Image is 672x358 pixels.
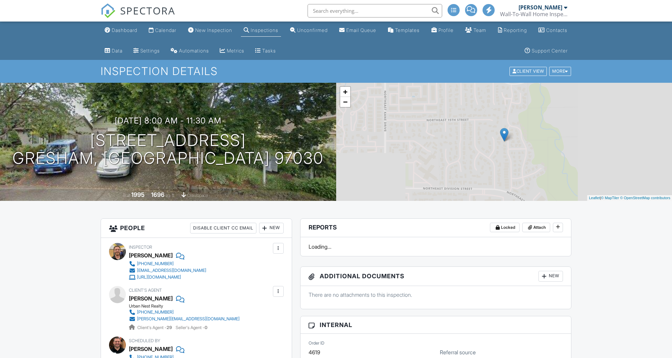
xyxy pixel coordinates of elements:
[129,344,173,354] div: [PERSON_NAME]
[587,195,672,201] div: |
[227,48,244,53] div: Metrics
[176,325,207,330] span: Seller's Agent -
[473,27,486,33] div: Team
[287,24,330,37] a: Unconfirmed
[346,27,376,33] div: Email Queue
[187,193,208,198] span: crawlspace
[205,325,207,330] strong: 0
[300,316,571,334] h3: Internal
[546,27,567,33] div: Contacts
[241,24,281,37] a: Inspections
[462,24,489,37] a: Team
[155,27,176,33] div: Calendar
[167,325,172,330] strong: 29
[337,24,379,37] a: Email Queue
[536,24,570,37] a: Contacts
[300,267,571,286] h3: Additional Documents
[137,316,240,322] div: [PERSON_NAME][EMAIL_ADDRESS][DOMAIN_NAME]
[131,191,145,198] div: 1995
[509,68,549,73] a: Client View
[262,48,276,53] div: Tasks
[504,27,527,33] div: Reporting
[538,271,563,282] div: New
[185,24,235,37] a: New Inspection
[123,193,130,198] span: Built
[308,4,442,17] input: Search everything...
[519,4,562,11] div: [PERSON_NAME]
[190,223,256,234] div: Disable Client CC Email
[137,268,206,273] div: [EMAIL_ADDRESS][DOMAIN_NAME]
[102,45,125,57] a: Data
[101,219,292,238] h3: People
[137,261,174,266] div: [PHONE_NUMBER]
[129,274,206,281] a: [URL][DOMAIN_NAME]
[131,45,163,57] a: Settings
[297,27,328,33] div: Unconfirmed
[101,65,572,77] h1: Inspection Details
[101,3,115,18] img: The Best Home Inspection Software - Spectora
[620,196,670,200] a: © OpenStreetMap contributors
[259,223,284,234] div: New
[120,3,175,17] span: SPECTORA
[532,48,568,53] div: Support Center
[166,193,175,198] span: sq. ft.
[495,24,530,37] a: Reporting
[549,67,571,76] div: More
[522,45,570,57] a: Support Center
[12,132,324,167] h1: [STREET_ADDRESS] Gresham, [GEOGRAPHIC_DATA] 97030
[102,24,140,37] a: Dashboard
[112,48,122,53] div: Data
[429,24,456,37] a: Company Profile
[509,67,547,76] div: Client View
[395,27,420,33] div: Templates
[500,11,567,17] div: Wall-To-Wall Home Inspections, LLC
[129,260,206,267] a: [PHONE_NUMBER]
[440,349,476,356] label: Referral source
[252,45,279,57] a: Tasks
[385,24,422,37] a: Templates
[168,45,212,57] a: Automations (Advanced)
[179,48,209,53] div: Automations
[129,303,245,309] div: Urban Nest Realty
[129,338,160,343] span: Scheduled By
[146,24,179,37] a: Calendar
[195,27,232,33] div: New Inspection
[129,267,206,274] a: [EMAIL_ADDRESS][DOMAIN_NAME]
[129,293,173,303] a: [PERSON_NAME]
[251,27,278,33] div: Inspections
[129,309,240,316] a: [PHONE_NUMBER]
[129,250,173,260] div: [PERSON_NAME]
[129,288,162,293] span: Client's Agent
[340,97,350,107] a: Zoom out
[115,116,221,125] h3: [DATE] 8:00 am - 11:30 am
[438,27,454,33] div: Profile
[137,310,174,315] div: [PHONE_NUMBER]
[309,340,324,346] label: Order ID
[137,275,181,280] div: [URL][DOMAIN_NAME]
[112,27,137,33] div: Dashboard
[309,291,563,298] p: There are no attachments to this inspection.
[129,245,152,250] span: Inspector
[140,48,160,53] div: Settings
[137,325,173,330] span: Client's Agent -
[217,45,247,57] a: Metrics
[589,196,600,200] a: Leaflet
[151,191,165,198] div: 1696
[340,87,350,97] a: Zoom in
[101,9,175,23] a: SPECTORA
[601,196,619,200] a: © MapTiler
[129,316,240,322] a: [PERSON_NAME][EMAIL_ADDRESS][DOMAIN_NAME]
